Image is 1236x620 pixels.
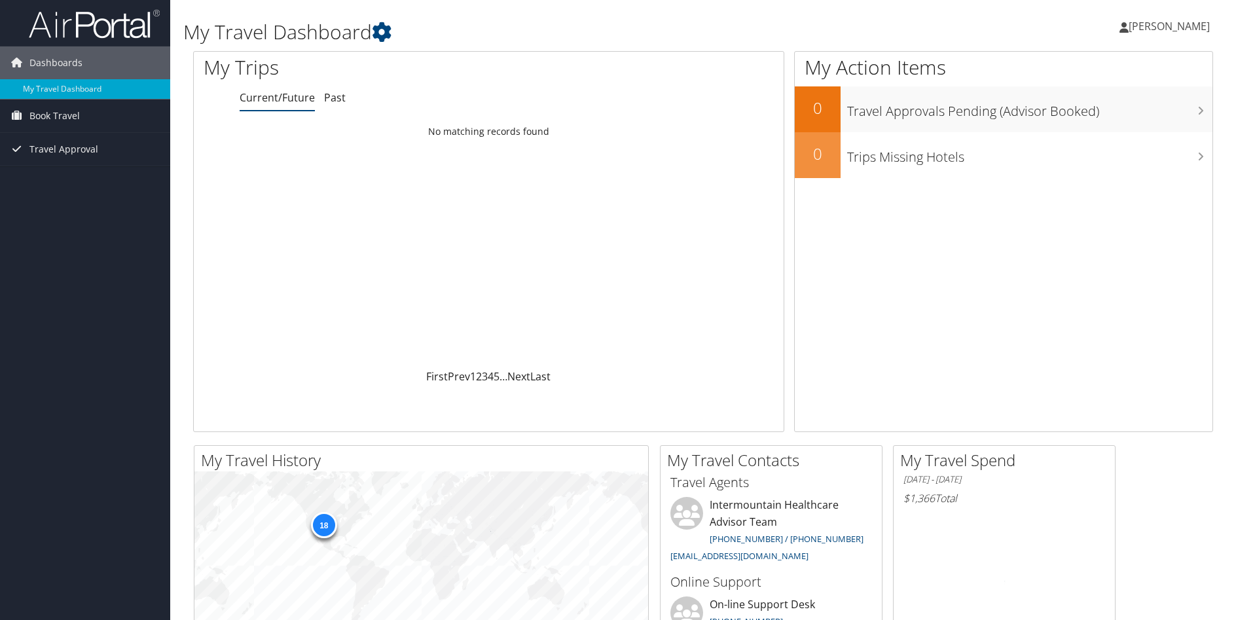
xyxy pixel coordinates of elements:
a: Next [507,369,530,384]
h2: My Travel Contacts [667,449,882,471]
a: Prev [448,369,470,384]
a: 3 [482,369,488,384]
a: 2 [476,369,482,384]
a: Past [324,90,346,105]
h2: 0 [795,143,841,165]
a: [PERSON_NAME] [1119,7,1223,46]
h6: [DATE] - [DATE] [903,473,1105,486]
img: airportal-logo.png [29,9,160,39]
a: First [426,369,448,384]
span: $1,366 [903,491,935,505]
h1: My Travel Dashboard [183,18,877,46]
a: Current/Future [240,90,315,105]
span: Dashboards [29,46,82,79]
a: 4 [488,369,494,384]
a: [PHONE_NUMBER] / [PHONE_NUMBER] [710,533,863,545]
span: Book Travel [29,100,80,132]
a: Last [530,369,551,384]
span: [PERSON_NAME] [1129,19,1210,33]
td: No matching records found [194,120,784,143]
h2: 0 [795,97,841,119]
a: 1 [470,369,476,384]
div: 18 [310,512,336,538]
h2: My Travel History [201,449,648,471]
h2: My Travel Spend [900,449,1115,471]
h3: Travel Approvals Pending (Advisor Booked) [847,96,1212,120]
h3: Online Support [670,573,872,591]
span: Travel Approval [29,133,98,166]
h3: Trips Missing Hotels [847,141,1212,166]
a: 0Trips Missing Hotels [795,132,1212,178]
h3: Travel Agents [670,473,872,492]
h1: My Action Items [795,54,1212,81]
span: … [500,369,507,384]
a: 0Travel Approvals Pending (Advisor Booked) [795,86,1212,132]
a: 5 [494,369,500,384]
a: [EMAIL_ADDRESS][DOMAIN_NAME] [670,550,809,562]
li: Intermountain Healthcare Advisor Team [664,497,879,567]
h1: My Trips [204,54,528,81]
h6: Total [903,491,1105,505]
